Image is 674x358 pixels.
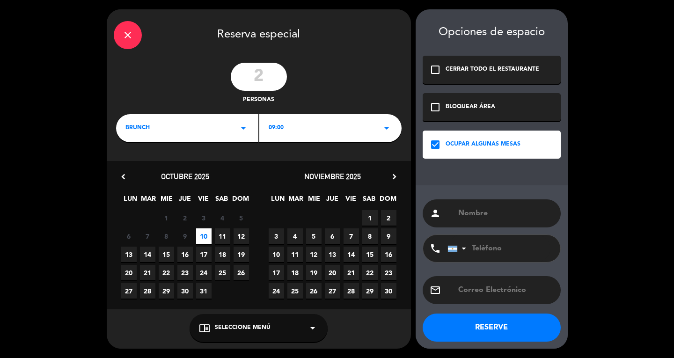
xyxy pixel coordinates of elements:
[307,322,318,334] i: arrow_drop_down
[344,283,359,299] span: 28
[121,265,137,280] span: 20
[362,228,378,244] span: 8
[177,247,193,262] span: 16
[238,123,249,134] i: arrow_drop_down
[122,29,133,41] i: close
[446,140,520,149] div: OCUPAR ALGUNAS MESAS
[118,172,128,182] i: chevron_left
[344,265,359,280] span: 21
[159,283,174,299] span: 29
[141,193,156,209] span: MAR
[177,210,193,226] span: 2
[159,210,174,226] span: 1
[234,265,249,280] span: 26
[177,228,193,244] span: 9
[446,102,495,112] div: BLOQUEAR ÁREA
[121,228,137,244] span: 6
[215,247,230,262] span: 18
[287,228,303,244] span: 4
[287,265,303,280] span: 18
[215,265,230,280] span: 25
[121,247,137,262] span: 13
[381,123,392,134] i: arrow_drop_down
[344,247,359,262] span: 14
[343,193,359,209] span: VIE
[140,265,155,280] span: 21
[196,193,211,209] span: VIE
[121,283,137,299] span: 27
[430,285,441,296] i: email
[269,124,284,133] span: 09:00
[362,210,378,226] span: 1
[159,265,174,280] span: 22
[325,265,340,280] span: 20
[307,193,322,209] span: MIE
[287,283,303,299] span: 25
[362,283,378,299] span: 29
[288,193,304,209] span: MAR
[196,210,212,226] span: 3
[214,193,229,209] span: SAB
[306,247,322,262] span: 12
[107,9,411,58] div: Reserva especial
[362,247,378,262] span: 15
[447,235,550,262] input: Teléfono
[215,210,230,226] span: 4
[423,314,561,342] button: RESERVE
[381,210,396,226] span: 2
[423,26,561,39] div: Opciones de espacio
[306,265,322,280] span: 19
[446,65,539,74] div: CERRAR TODO EL RESTAURANTE
[243,95,274,105] span: personas
[269,265,284,280] span: 17
[177,193,193,209] span: JUE
[381,265,396,280] span: 23
[232,193,248,209] span: DOM
[125,124,150,133] span: BRUNCH
[159,228,174,244] span: 8
[381,247,396,262] span: 16
[140,247,155,262] span: 14
[215,323,271,333] span: Seleccione Menú
[140,283,155,299] span: 28
[361,193,377,209] span: SAB
[430,102,441,113] i: check_box_outline_blank
[215,228,230,244] span: 11
[457,207,554,220] input: Nombre
[457,284,554,297] input: Correo Electrónico
[306,283,322,299] span: 26
[196,283,212,299] span: 31
[159,247,174,262] span: 15
[199,322,210,334] i: chrome_reader_mode
[380,193,395,209] span: DOM
[325,247,340,262] span: 13
[159,193,175,209] span: MIE
[430,64,441,75] i: check_box_outline_blank
[448,235,469,262] div: Argentina: +54
[325,283,340,299] span: 27
[269,247,284,262] span: 10
[270,193,286,209] span: LUN
[161,172,209,181] span: octubre 2025
[430,139,441,150] i: check_box
[362,265,378,280] span: 22
[269,228,284,244] span: 3
[231,63,287,91] input: 0
[430,208,441,219] i: person
[287,247,303,262] span: 11
[234,228,249,244] span: 12
[389,172,399,182] i: chevron_right
[234,247,249,262] span: 19
[140,228,155,244] span: 7
[381,228,396,244] span: 9
[430,243,441,254] i: phone
[177,265,193,280] span: 23
[306,228,322,244] span: 5
[325,193,340,209] span: JUE
[177,283,193,299] span: 30
[304,172,361,181] span: noviembre 2025
[344,228,359,244] span: 7
[196,247,212,262] span: 17
[269,283,284,299] span: 24
[234,210,249,226] span: 5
